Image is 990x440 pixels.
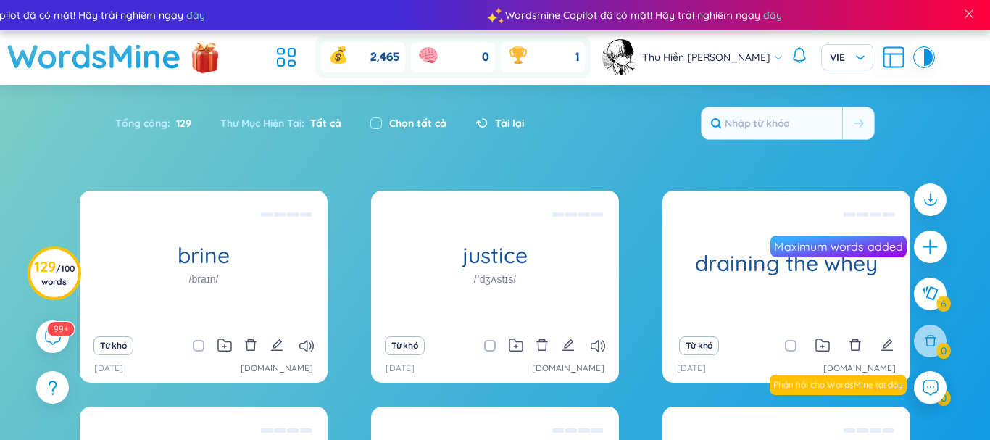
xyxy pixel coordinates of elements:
[47,322,74,336] sup: 304
[244,339,257,352] span: delete
[762,7,781,23] span: đây
[474,271,516,287] h1: /ˈdʒʌstɪs/
[93,336,133,355] button: Từ khó
[482,49,489,65] span: 0
[602,39,638,75] img: avatar
[823,362,896,375] a: [DOMAIN_NAME]
[702,107,842,139] input: Nhập từ khóa
[536,339,549,352] span: delete
[679,336,719,355] button: Từ khó
[881,336,894,356] button: edit
[241,362,313,375] a: [DOMAIN_NAME]
[921,238,939,256] span: plus
[304,117,341,130] span: Tất cả
[602,39,642,75] a: avatar
[94,362,123,375] p: [DATE]
[830,50,865,65] span: VIE
[562,336,575,356] button: edit
[662,251,910,276] h1: draining the whey
[270,339,283,352] span: edit
[189,271,219,287] h1: /braɪn/
[7,30,181,82] a: WordsMine
[495,115,524,131] span: Tải lại
[41,263,75,287] span: / 100 words
[532,362,604,375] a: [DOMAIN_NAME]
[80,243,328,268] h1: brine
[186,7,204,23] span: đây
[386,362,415,375] p: [DATE]
[849,339,862,352] span: delete
[389,115,446,131] label: Chọn tất cả
[849,336,862,356] button: delete
[370,49,399,65] span: 2,465
[115,108,206,138] div: Tổng cộng :
[244,336,257,356] button: delete
[206,108,356,138] div: Thư Mục Hiện Tại :
[34,261,75,287] h3: 129
[270,336,283,356] button: edit
[562,339,575,352] span: edit
[170,115,191,131] span: 129
[385,336,425,355] button: Từ khó
[575,49,579,65] span: 1
[677,362,706,375] p: [DATE]
[536,336,549,356] button: delete
[191,35,220,78] img: flashSalesIcon.a7f4f837.png
[642,49,770,65] span: Thu Hiền [PERSON_NAME]
[371,243,619,268] h1: justice
[881,339,894,352] span: edit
